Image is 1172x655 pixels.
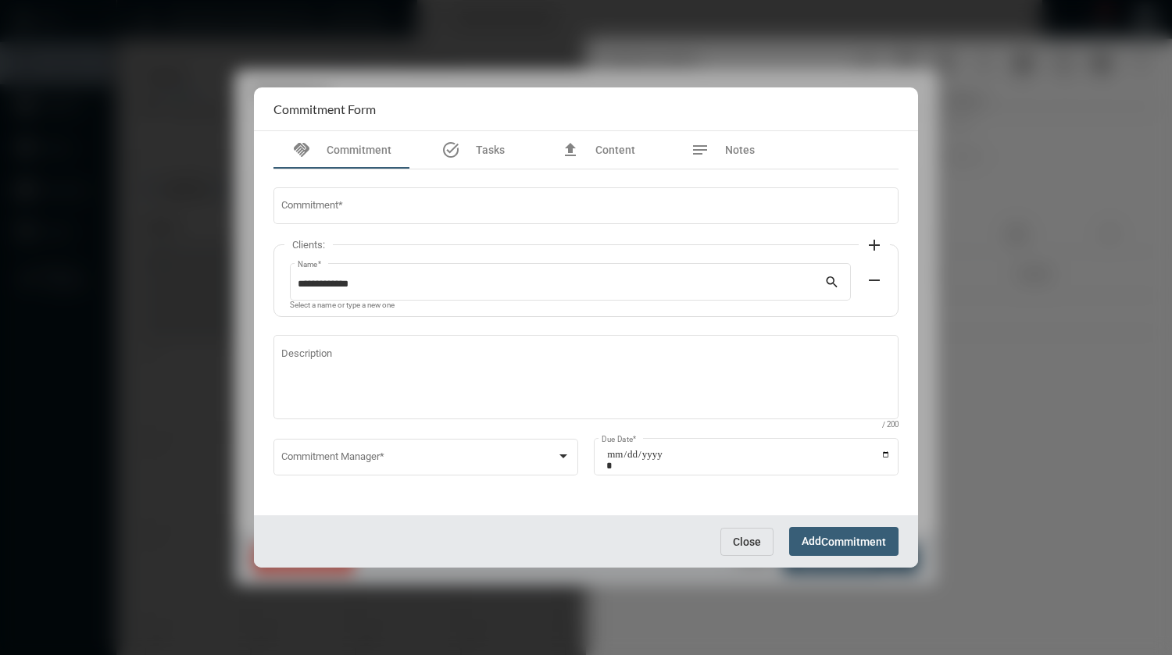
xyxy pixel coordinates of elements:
[595,144,635,156] span: Content
[691,141,709,159] mat-icon: notes
[865,236,884,255] mat-icon: add
[733,536,761,548] span: Close
[865,271,884,290] mat-icon: remove
[476,144,505,156] span: Tasks
[789,527,899,556] button: AddCommitment
[290,301,395,310] mat-hint: Select a name or type a new one
[824,274,843,293] mat-icon: search
[441,141,460,159] mat-icon: task_alt
[327,144,391,156] span: Commitment
[882,421,899,429] mat-hint: / 200
[561,141,580,159] mat-icon: file_upload
[720,528,774,556] button: Close
[725,144,755,156] span: Notes
[802,535,886,547] span: Add
[821,536,886,548] span: Commitment
[273,101,376,116] h2: Commitment Form
[284,239,333,251] label: Clients:
[292,141,311,159] mat-icon: handshake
